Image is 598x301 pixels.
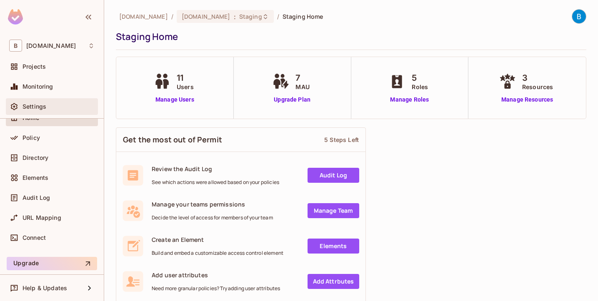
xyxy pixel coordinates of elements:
span: Connect [23,234,46,241]
span: 3 [522,72,553,84]
span: the active workspace [119,12,168,20]
span: Resources [522,82,553,91]
span: Build and embed a customizable access control element [152,250,283,256]
a: Manage Roles [387,95,432,104]
span: Workspace: buckstop.com [26,42,76,49]
span: Need more granular policies? Try adding user attributes [152,285,280,292]
img: SReyMgAAAABJRU5ErkJggg== [8,9,23,25]
span: Review the Audit Log [152,165,279,173]
span: Elements [23,174,48,181]
span: Directory [23,154,48,161]
span: Staging [239,12,262,20]
span: Audit Log [23,194,50,201]
span: Add user attributes [152,271,280,279]
span: Roles [412,82,428,91]
li: / [171,12,173,20]
span: Help & Updates [23,285,67,291]
button: Upgrade [7,257,97,270]
span: Monitoring [23,83,53,90]
span: Manage your teams permissions [152,200,273,208]
span: Decide the level of access for members of your team [152,214,273,221]
span: See which actions were allowed based on your policies [152,179,279,186]
span: Settings [23,103,46,110]
span: MAU [295,82,309,91]
span: Get the most out of Permit [123,134,222,145]
a: Manage Team [308,203,359,218]
span: 5 [412,72,428,84]
div: 5 Steps Left [324,136,359,144]
span: : [233,13,236,20]
span: Policy [23,134,40,141]
span: 11 [177,72,194,84]
a: Manage Users [152,95,198,104]
span: Create an Element [152,236,283,244]
a: Manage Resources [497,95,557,104]
a: Audit Log [308,168,359,183]
img: Bradley Herrup [572,10,586,23]
a: Elements [308,239,359,254]
span: Projects [23,63,46,70]
span: B [9,40,22,52]
span: Staging Home [283,12,323,20]
span: 7 [295,72,309,84]
a: Upgrade Plan [270,95,313,104]
li: / [277,12,279,20]
span: [DOMAIN_NAME] [182,12,230,20]
div: Staging Home [116,30,582,43]
span: URL Mapping [23,214,61,221]
a: Add Attrbutes [308,274,359,289]
span: Users [177,82,194,91]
